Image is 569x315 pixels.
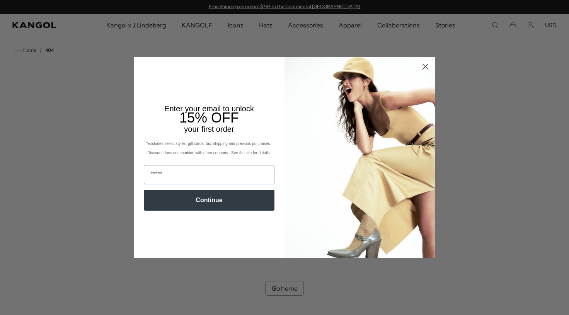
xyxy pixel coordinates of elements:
[144,190,274,211] button: Continue
[164,104,254,113] span: Enter your email to unlock
[419,60,432,73] button: Close dialog
[144,165,274,184] input: Email
[284,57,435,258] img: 93be19ad-e773-4382-80b9-c9d740c9197f.jpeg
[179,110,239,126] span: 15% OFF
[184,125,234,133] span: your first order
[146,141,272,155] span: *Excludes select styles, gift cards, tax, shipping and previous purchases. Discount does not comb...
